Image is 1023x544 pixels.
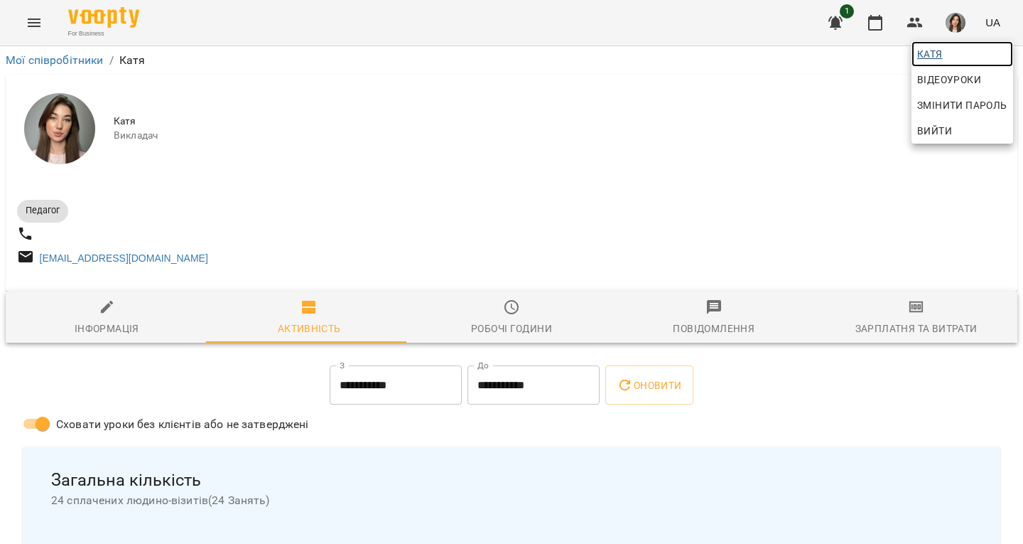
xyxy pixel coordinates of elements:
span: Катя [917,46,1007,63]
a: Катя [911,41,1013,67]
button: Вийти [911,118,1013,144]
span: Змінити пароль [917,97,1007,114]
a: Змінити пароль [911,92,1013,118]
span: Вийти [917,122,952,139]
span: Відеоуроки [917,71,981,88]
a: Відеоуроки [911,67,987,92]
